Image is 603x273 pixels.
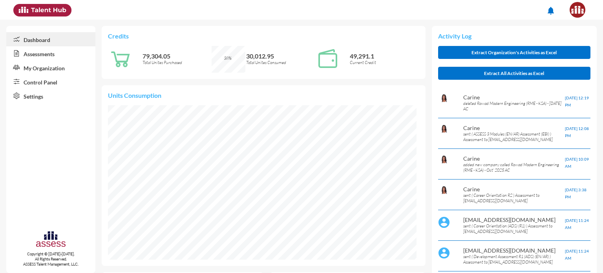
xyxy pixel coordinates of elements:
span: [DATE] 3:38 PM [565,187,587,199]
a: Settings [6,89,95,103]
p: Carine [463,186,565,192]
img: b63dac60-c124-11ea-b896-7f3761cfa582_Carine.PNG [438,186,450,194]
p: Carine [463,155,565,162]
img: b63dac60-c124-11ea-b896-7f3761cfa582_Carine.PNG [438,125,450,133]
p: Copyright © [DATE]-[DATE]. All Rights Reserved. ASSESS Talent Management, LLC. [6,251,95,267]
span: 38% [224,55,232,61]
mat-icon: notifications [546,6,555,15]
p: Carine [463,125,565,131]
button: Extract Organization's Activities as Excel [438,46,590,59]
img: assesscompany-logo.png [35,230,66,249]
p: Current Credit [350,60,419,65]
a: Assessments [6,46,95,60]
p: Total Unites Consumed [246,60,315,65]
p: sent ( ASSESS 3 Modules (EN/AR) Assessment (EBI) ) Assessment to [EMAIL_ADDRESS][DOMAIN_NAME] [463,131,565,142]
p: [EMAIL_ADDRESS][DOMAIN_NAME] [463,247,565,254]
p: added new company called Rowad Modern Engineering (RME - KSA) - Oct' 2025 AC [463,162,565,173]
p: deleted Rowad Modern Engineering (RME - KSA) - [DATE] AC [463,101,565,112]
span: [DATE] 11:24 AM [565,218,589,230]
span: [DATE] 11:24 AM [565,249,589,260]
p: Credits [108,32,419,40]
p: Total Unites Purchased [143,60,212,65]
a: Control Panel [6,75,95,89]
img: default%20profile%20image.svg [438,216,450,228]
img: default%20profile%20image.svg [438,247,450,259]
p: Units Consumption [108,92,419,99]
a: Dashboard [6,32,95,46]
p: sent ( Career Orientation R2 ) Assessment to [EMAIL_ADDRESS][DOMAIN_NAME] [463,192,565,203]
p: sent ( Development Assessment R1 (ADS) (EN/AR) ) Assessment to [EMAIL_ADDRESS][DOMAIN_NAME] [463,254,565,265]
span: [DATE] 12:19 PM [565,95,589,107]
span: [DATE] 10:09 AM [565,157,589,169]
p: 79,304.05 [143,52,212,60]
p: 30,012.95 [246,52,315,60]
p: sent ( Career Orientation (ADS) (R1) ) Assessment to [EMAIL_ADDRESS][DOMAIN_NAME] [463,223,565,234]
p: Activity Log [438,32,590,40]
p: [EMAIL_ADDRESS][DOMAIN_NAME] [463,216,565,223]
p: Carine [463,94,565,101]
img: b63dac60-c124-11ea-b896-7f3761cfa582_Carine.PNG [438,94,450,103]
button: Extract All Activities as Excel [438,67,590,80]
a: My Organization [6,60,95,75]
span: [DATE] 12:08 PM [565,126,589,138]
img: b63dac60-c124-11ea-b896-7f3761cfa582_Carine.PNG [438,155,450,164]
p: 49,291.1 [350,52,419,60]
